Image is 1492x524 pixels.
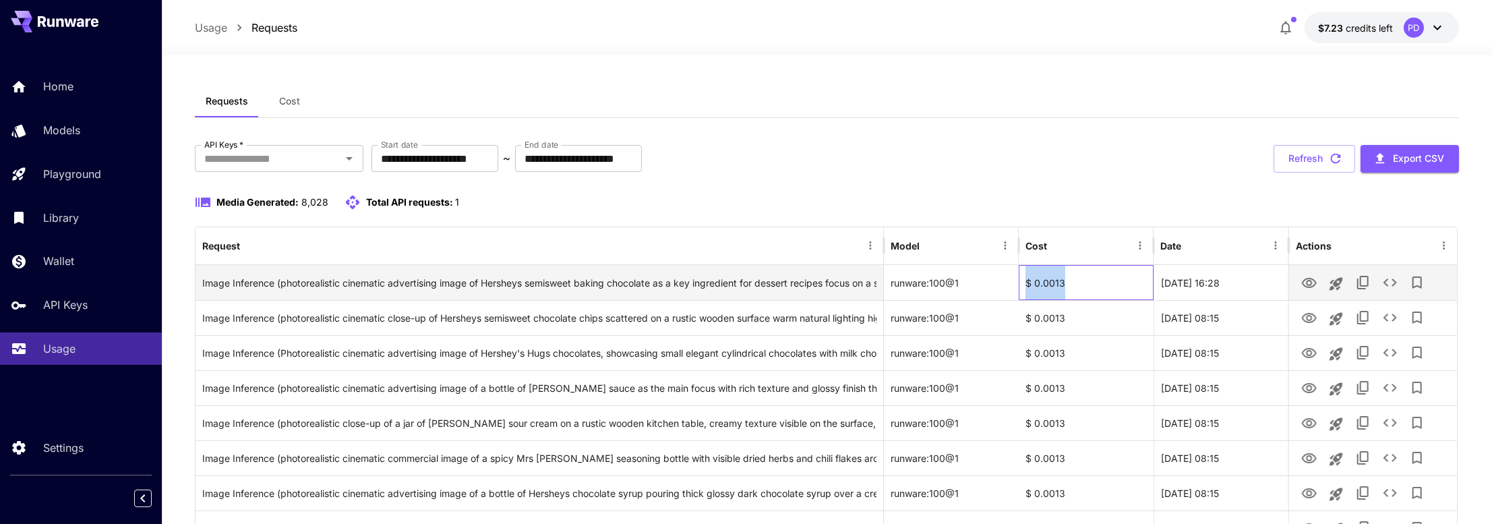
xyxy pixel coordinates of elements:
div: Click to copy prompt [202,371,876,405]
span: Requests [206,95,248,107]
button: See details [1377,374,1404,401]
div: runware:100@1 [884,405,1019,440]
button: Launch in playground [1323,411,1350,438]
button: See details [1377,444,1404,471]
button: Launch in playground [1323,305,1350,332]
button: Menu [1131,236,1150,255]
button: View [1296,303,1323,331]
button: Sort [241,236,260,255]
div: $ 0.0013 [1019,265,1154,300]
button: Copy TaskUUID [1350,304,1377,331]
nav: breadcrumb [195,20,297,36]
button: Launch in playground [1323,270,1350,297]
div: $ 0.0013 [1019,475,1154,511]
span: credits left [1346,22,1393,34]
div: Request [202,240,240,252]
div: 02 Sep, 2025 08:15 [1154,440,1288,475]
div: 02 Sep, 2025 08:15 [1154,405,1288,440]
button: See details [1377,269,1404,296]
span: Cost [279,95,300,107]
p: Models [43,122,80,138]
button: See details [1377,409,1404,436]
p: Home [43,78,73,94]
button: View [1296,479,1323,506]
button: View [1296,374,1323,401]
p: API Keys [43,297,88,313]
a: Requests [251,20,297,36]
div: Click to copy prompt [202,266,876,300]
button: Add to library [1404,479,1431,506]
div: runware:100@1 [884,475,1019,511]
button: Launch in playground [1323,341,1350,368]
button: Copy TaskUUID [1350,339,1377,366]
div: 02 Sep, 2025 16:28 [1154,265,1288,300]
button: $7.2278PD [1305,12,1459,43]
div: runware:100@1 [884,265,1019,300]
button: Copy TaskUUID [1350,374,1377,401]
div: Click to copy prompt [202,301,876,335]
button: View [1296,409,1323,436]
label: API Keys [204,139,243,150]
a: Usage [195,20,227,36]
button: Export CSV [1361,145,1459,173]
div: Cost [1025,240,1047,252]
button: Menu [996,236,1015,255]
p: Usage [43,341,76,357]
button: Copy TaskUUID [1350,409,1377,436]
div: Click to copy prompt [202,336,876,370]
button: Sort [1048,236,1067,255]
p: Wallet [43,253,74,269]
button: See details [1377,304,1404,331]
button: Collapse sidebar [134,490,152,507]
button: Launch in playground [1323,376,1350,403]
button: See details [1377,479,1404,506]
div: Click to copy prompt [202,406,876,440]
div: $ 0.0013 [1019,405,1154,440]
button: Copy TaskUUID [1350,479,1377,506]
div: Collapse sidebar [144,486,162,511]
button: Add to library [1404,269,1431,296]
p: ~ [503,150,510,167]
button: Menu [1435,236,1454,255]
div: 02 Sep, 2025 08:15 [1154,300,1288,335]
button: View [1296,268,1323,296]
button: Add to library [1404,409,1431,436]
button: Sort [921,236,940,255]
div: Actions [1296,240,1332,252]
button: View [1296,444,1323,471]
button: Add to library [1404,304,1431,331]
span: Media Generated: [216,196,299,208]
div: PD [1404,18,1424,38]
span: Total API requests: [366,196,453,208]
button: Copy TaskUUID [1350,269,1377,296]
div: Click to copy prompt [202,441,876,475]
span: $7.23 [1318,22,1346,34]
div: $ 0.0013 [1019,300,1154,335]
div: $ 0.0013 [1019,440,1154,475]
button: Add to library [1404,444,1431,471]
div: $ 0.0013 [1019,370,1154,405]
button: Launch in playground [1323,446,1350,473]
button: Add to library [1404,374,1431,401]
button: View [1296,339,1323,366]
p: Playground [43,166,101,182]
div: 02 Sep, 2025 08:15 [1154,335,1288,370]
span: 1 [455,196,459,208]
button: Menu [861,236,880,255]
div: Model [891,240,920,252]
div: runware:100@1 [884,440,1019,475]
div: $7.2278 [1318,21,1393,35]
div: 02 Sep, 2025 08:15 [1154,475,1288,511]
div: 02 Sep, 2025 08:15 [1154,370,1288,405]
span: 8,028 [301,196,328,208]
div: Date [1160,240,1181,252]
div: $ 0.0013 [1019,335,1154,370]
div: runware:100@1 [884,370,1019,405]
button: Copy TaskUUID [1350,444,1377,471]
button: Sort [1183,236,1201,255]
div: Click to copy prompt [202,476,876,511]
p: Library [43,210,79,226]
div: runware:100@1 [884,300,1019,335]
